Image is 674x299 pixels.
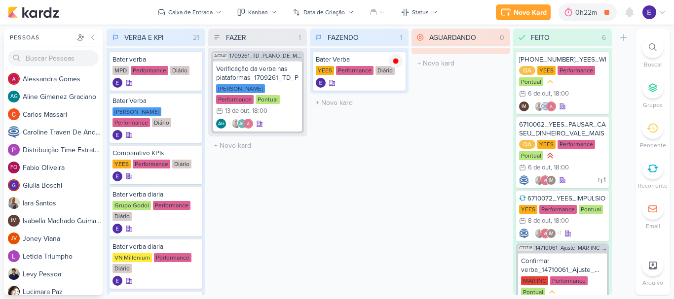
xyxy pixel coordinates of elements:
[23,216,103,226] div: I s a b e l l a M a c h a d o G u i m a r ã e s
[534,101,544,111] img: Iara Santos
[112,253,152,262] div: VN Millenium
[532,229,562,238] div: Colaboradores: Iara Santos, Alessandra Gomes, Isabella Machado Guimarães, Distribuição Time Estra...
[112,78,122,88] img: Eduardo Quaresma
[112,190,199,199] div: Bater verba diaria
[243,119,253,129] img: Alessandra Gomes
[534,175,544,185] img: Iara Santos
[112,78,122,88] div: Criador(a): Eduardo Quaresma
[519,175,529,185] img: Caroline Traven De Andrade
[547,287,557,297] div: Prioridade Média
[519,55,606,64] div: 6710061_YEES_WHATSAPP_RETOMAR_CAMPANHA
[23,109,103,120] div: C a r l o s M a s s a r i
[172,160,191,168] div: Diário
[413,56,508,70] input: + Novo kard
[316,78,326,88] div: Criador(a): Eduardo Quaresma
[10,165,17,170] p: FO
[528,91,551,97] div: 6 de out
[551,218,569,224] div: , 18:00
[316,78,326,88] img: Eduardo Quaresma
[23,198,103,208] div: I a r a S a n t o s
[521,276,548,285] div: MAR INC
[8,162,20,173] div: Fabio Oliveira
[558,140,595,149] div: Performance
[112,160,131,168] div: YEES
[532,175,556,185] div: Colaboradores: Iara Santos, Alessandra Gomes, Isabella Machado Guimarães
[535,245,607,251] span: 14710061_Ajuste_MAR INC_SUBLIME_JARDINS_PDM_OUTUBRO
[237,119,247,129] div: Aline Gimenez Graciano
[23,233,103,244] div: J o n e y V i a n a
[210,138,305,153] input: + Novo kard
[112,171,122,181] div: Criador(a): Eduardo Quaresma
[519,194,606,203] div: 6710072_YEES_IMPULSIONAMENTO_SEMANAL
[519,120,606,138] div: 6710062_YEES_PAUSAR_CAMPANHA_ SEU_DINHEIRO_VALE_MAIS
[8,215,20,227] div: Isabella Machado Guimarães
[112,97,199,105] div: Bater Verba
[545,151,555,161] div: Prioridade Alta
[8,179,20,191] img: Giulia Boschi
[546,229,556,238] div: Isabella Machado Guimarães
[546,101,556,111] img: Alessandra Gomes
[295,33,305,43] div: 1
[532,101,556,111] div: Colaboradores: Iara Santos, Caroline Traven De Andrade, Alessandra Gomes
[519,140,535,149] div: QA
[23,180,103,191] div: G i u l i a B o s c h i
[519,229,529,238] img: Caroline Traven De Andrade
[8,73,20,85] img: Alessandra Gomes
[11,218,17,224] p: IM
[8,126,20,138] img: Caroline Traven De Andrade
[551,165,569,171] div: , 18:00
[521,288,545,297] div: Pontual
[213,53,227,59] span: AG841
[8,91,20,102] div: Aline Gimenez Graciano
[540,229,550,238] img: Alessandra Gomes
[229,53,302,59] span: 1709261_TD_PLANO_DE_MIDIA_NOVEMBRO+DEZEMBRO
[11,236,17,241] p: JV
[131,66,168,75] div: Performance
[550,276,588,285] div: Performance
[23,74,103,84] div: A l e s s a n d r a G o m e s
[8,108,20,120] img: Carlos Massari
[496,4,551,20] button: Novo Kard
[112,242,199,251] div: Bater verba diaria
[558,66,595,75] div: Performance
[549,178,554,183] p: IM
[112,130,122,140] img: Eduardo Quaresma
[539,205,577,214] div: Performance
[8,50,99,66] input: Buscar Pessoas
[514,7,547,18] div: Novo Kard
[8,250,20,262] img: Leticia Triumpho
[112,224,122,233] div: Criador(a): Eduardo Quaresma
[546,175,556,185] div: Isabella Machado Guimarães
[112,276,122,286] img: Eduardo Quaresma
[112,130,122,140] div: Criador(a): Eduardo Quaresma
[112,55,199,64] div: Bater verba
[519,175,529,185] div: Criador(a): Caroline Traven De Andrade
[642,5,656,19] img: Eduardo Quaresma
[23,127,103,137] div: C a r o l i n e T r a v e n D e A n d r a d e
[23,145,103,155] div: D i s t r i b u i ç ã o T i m e E s t r a t é g i c o
[8,286,20,298] img: Lucimara Paz
[537,66,556,75] div: YEES
[112,224,122,233] img: Eduardo Quaresma
[154,253,191,262] div: Performance
[575,7,600,18] div: 0h22m
[216,65,299,82] div: Verificação da verba nas plataformas_1709261_TD_PLANO_DE_MIDIA_NOVEMBRO+DEZEMBRO
[336,66,374,75] div: Performance
[256,95,280,104] div: Pontual
[528,218,551,224] div: 8 de out
[519,229,529,238] div: Criador(a): Caroline Traven De Andrade
[8,144,20,156] img: Distribuição Time Estratégico
[112,66,129,75] div: MPD
[519,101,529,111] div: Criador(a): Isabella Machado Guimarães
[112,149,199,158] div: Comparativo KPIs
[545,77,555,87] div: Prioridade Média
[112,264,132,273] div: Diário
[189,33,203,43] div: 21
[133,160,170,168] div: Performance
[8,33,75,42] div: Pessoas
[537,140,556,149] div: YEES
[549,232,554,236] p: IM
[112,201,151,210] div: Grupo Godoi
[534,229,544,238] img: Iara Santos
[598,33,610,43] div: 6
